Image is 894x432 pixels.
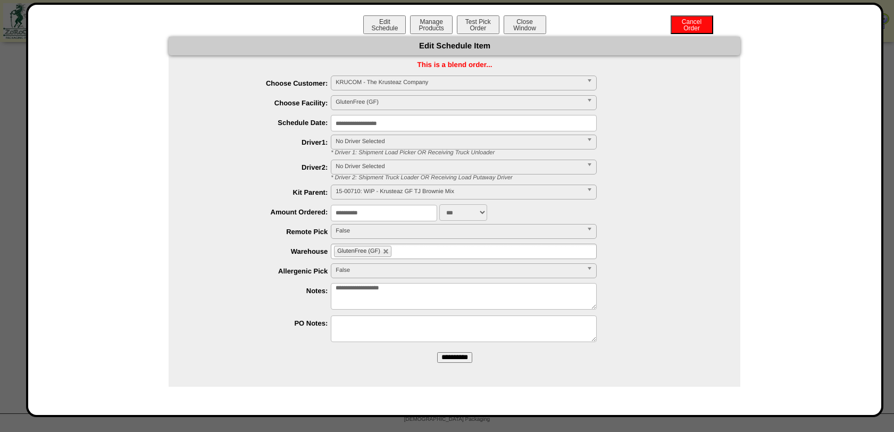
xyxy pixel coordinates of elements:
[336,76,582,89] span: KRUCOM - The Krusteaz Company
[336,96,582,109] span: GlutenFree (GF)
[190,319,331,327] label: PO Notes:
[323,149,740,156] div: * Driver 1: Shipment Load Picker OR Receiving Truck Unloader
[169,61,740,69] div: This is a blend order...
[190,138,331,146] label: Driver1:
[190,163,331,171] label: Driver2:
[190,287,331,295] label: Notes:
[337,248,380,254] span: GlutenFree (GF)
[190,99,331,107] label: Choose Facility:
[336,160,582,173] span: No Driver Selected
[336,185,582,198] span: 15-00710: WIP - Krusteaz GF TJ Brownie Mix
[190,119,331,127] label: Schedule Date:
[363,15,406,34] button: EditSchedule
[336,225,582,237] span: False
[671,15,713,34] button: CancelOrder
[410,15,453,34] button: ManageProducts
[457,15,499,34] button: Test PickOrder
[504,15,546,34] button: CloseWindow
[336,135,582,148] span: No Driver Selected
[190,247,331,255] label: Warehouse
[169,37,740,55] div: Edit Schedule Item
[336,264,582,277] span: False
[190,208,331,216] label: Amount Ordered:
[190,188,331,196] label: Kit Parent:
[190,79,331,87] label: Choose Customer:
[323,175,740,181] div: * Driver 2: Shipment Truck Loader OR Receiving Load Putaway Driver
[190,267,331,275] label: Allergenic Pick
[190,228,331,236] label: Remote Pick
[503,24,547,32] a: CloseWindow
